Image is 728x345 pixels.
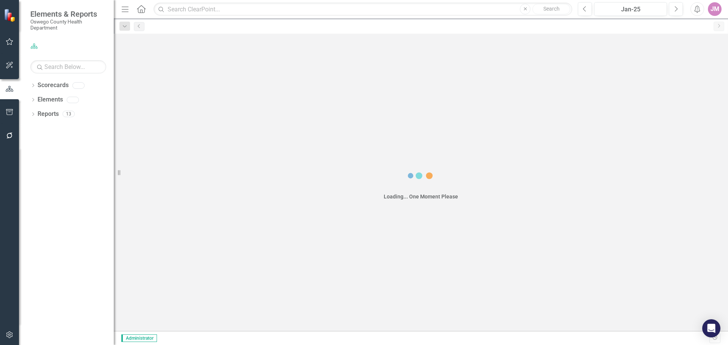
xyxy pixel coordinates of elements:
span: Elements & Reports [30,9,106,19]
span: Administrator [121,334,157,342]
small: Oswego County Health Department [30,19,106,31]
button: Search [532,4,570,14]
span: Search [543,6,560,12]
button: Jan-25 [594,2,667,16]
div: Loading... One Moment Please [384,193,458,200]
a: Scorecards [38,81,69,90]
div: Jan-25 [597,5,664,14]
img: ClearPoint Strategy [4,8,17,22]
a: Reports [38,110,59,119]
input: Search Below... [30,60,106,73]
div: Open Intercom Messenger [702,319,720,337]
button: JM [708,2,722,16]
input: Search ClearPoint... [154,3,572,16]
a: Elements [38,95,63,104]
div: 13 [63,111,75,117]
